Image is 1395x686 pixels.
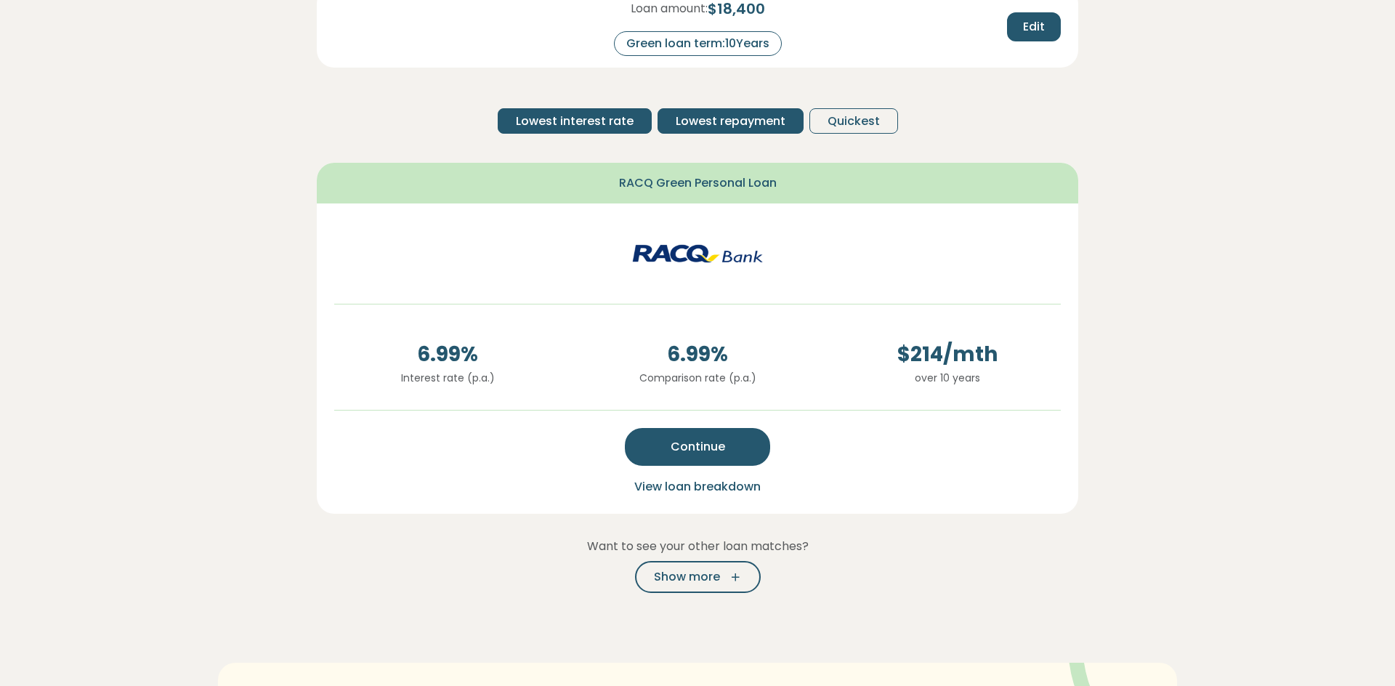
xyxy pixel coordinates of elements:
[630,477,765,496] button: View loan breakdown
[625,428,770,466] button: Continue
[676,113,785,130] span: Lowest repayment
[334,339,561,370] span: 6.99 %
[317,537,1078,556] p: Want to see your other loan matches?
[1007,12,1061,41] button: Edit
[584,339,811,370] span: 6.99 %
[498,108,652,134] button: Lowest interest rate
[671,438,725,456] span: Continue
[634,478,761,495] span: View loan breakdown
[516,113,634,130] span: Lowest interest rate
[654,568,720,586] span: Show more
[584,370,811,386] p: Comparison rate (p.a.)
[1023,18,1045,36] span: Edit
[632,221,763,286] img: racq-personal logo
[334,370,561,386] p: Interest rate (p.a.)
[834,339,1061,370] span: $ 214 /mth
[809,108,898,134] button: Quickest
[828,113,880,130] span: Quickest
[658,108,804,134] button: Lowest repayment
[635,561,761,593] button: Show more
[619,174,777,192] span: RACQ Green Personal Loan
[834,370,1061,386] p: over 10 years
[614,31,782,56] div: Green loan term: 10 Years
